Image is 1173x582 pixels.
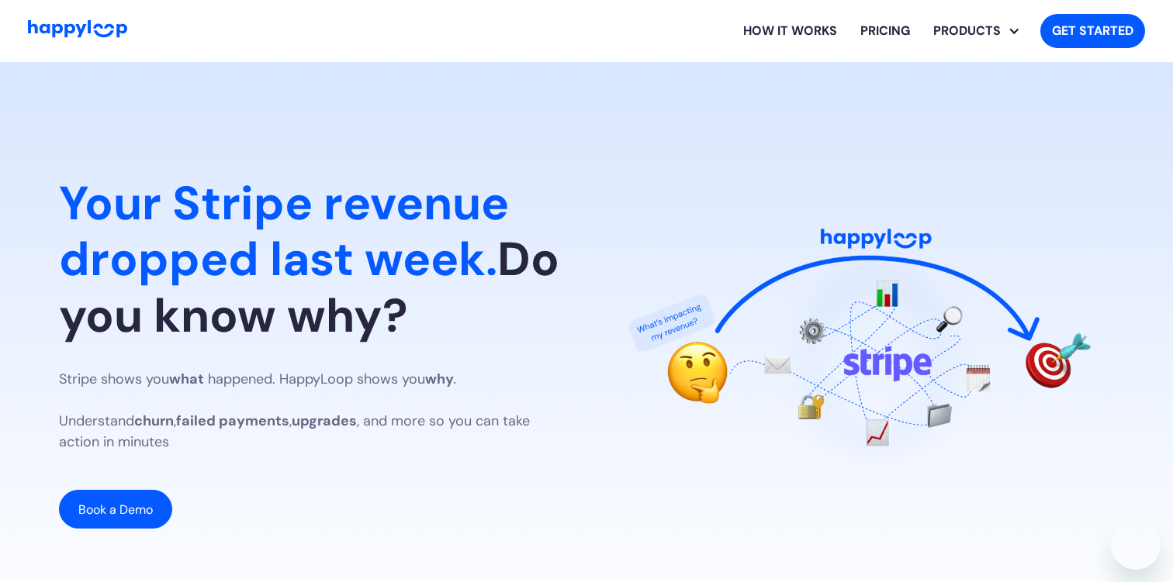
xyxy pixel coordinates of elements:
[28,20,127,42] a: Go to Home Page
[169,370,204,388] strong: what
[425,370,454,388] strong: why
[59,173,509,291] span: Your Stripe revenue dropped last week.
[1111,520,1161,570] iframe: Botón para iniciar la ventana de mensajería
[849,6,922,56] a: View HappyLoop pricing plans
[922,6,1028,56] div: Explore HappyLoop use cases
[292,412,357,430] strong: upgrades
[1040,14,1145,48] a: Get started with HappyLoop
[59,490,172,529] a: Book a Demo
[732,6,849,56] a: Learn how HappyLoop works
[59,176,562,345] h1: Do you know why?
[59,369,562,453] p: Stripe shows you happened. HappyLoop shows you Understand , , , and more so you can take action i...
[454,370,457,388] em: .
[922,22,1012,40] div: PRODUCTS
[176,412,289,430] strong: failed payments
[933,6,1028,56] div: PRODUCTS
[28,20,127,38] img: HappyLoop Logo
[134,412,174,430] strong: churn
